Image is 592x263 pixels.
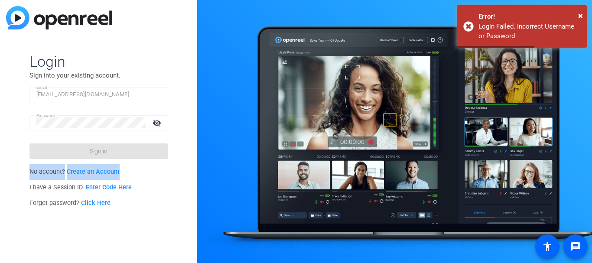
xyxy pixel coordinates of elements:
div: Login Failed. Incorrect Username or Password [478,22,580,41]
mat-icon: accessibility [542,241,553,252]
mat-label: Password [36,113,55,118]
mat-icon: message [570,241,581,252]
span: Login [29,52,168,71]
a: Enter Code Here [86,184,132,191]
mat-label: Email [36,85,47,90]
span: Forgot password? [29,199,111,207]
div: Error! [478,12,580,22]
span: I have a Session ID. [29,184,132,191]
p: Sign into your existing account. [29,71,168,80]
input: Enter Email Address [36,89,161,100]
span: × [578,10,583,21]
span: No account? [29,168,120,175]
mat-icon: visibility_off [147,117,168,129]
a: Click Here [81,199,111,207]
img: blue-gradient.svg [6,6,112,29]
a: Create an Account [67,168,120,175]
button: Close [578,9,583,22]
